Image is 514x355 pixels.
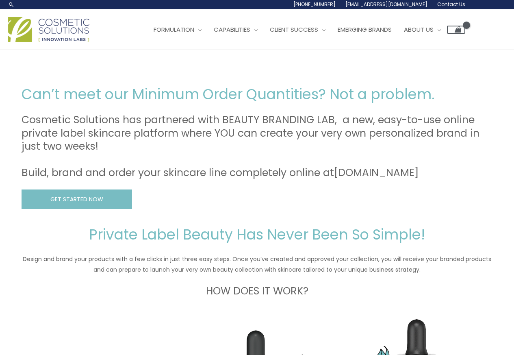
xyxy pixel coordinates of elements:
h3: HOW DOES IT WORK? [22,285,493,298]
a: Formulation [147,17,208,42]
a: Client Success [264,17,332,42]
span: [PHONE_NUMBER] [293,1,336,8]
a: [DOMAIN_NAME] [334,166,419,180]
h2: Private Label Beauty Has Never Been So Simple! [22,225,493,244]
span: Contact Us [437,1,465,8]
span: Capabilities [214,25,250,34]
a: GET STARTED NOW [22,189,132,209]
span: Formulation [154,25,194,34]
img: Cosmetic Solutions Logo [8,17,89,42]
span: Emerging Brands [338,25,392,34]
h3: Cosmetic Solutions has partnered with BEAUTY BRANDING LAB, a new, easy-to-use online private labe... [22,113,493,180]
a: About Us [398,17,447,42]
h2: Can’t meet our Minimum Order Quantities? Not a problem. [22,85,493,104]
a: Search icon link [8,1,15,8]
span: About Us [404,25,434,34]
a: Capabilities [208,17,264,42]
p: Design and brand your products with a few clicks in just three easy steps. Once you’ve created an... [22,254,493,275]
span: Client Success [270,25,318,34]
span: [EMAIL_ADDRESS][DOMAIN_NAME] [345,1,427,8]
a: Emerging Brands [332,17,398,42]
a: View Shopping Cart, empty [447,26,465,34]
nav: Site Navigation [141,17,465,42]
